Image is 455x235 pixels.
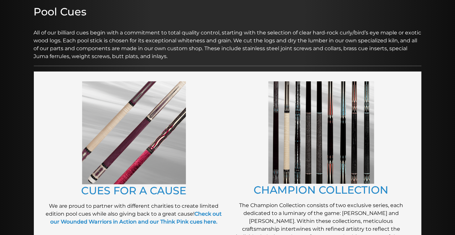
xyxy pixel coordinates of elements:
p: We are proud to partner with different charities to create limited edition pool cues while also g... [44,202,224,226]
a: CUES FOR A CAUSE [81,184,187,197]
p: All of our billiard cues begin with a commitment to total quality control, starting with the sele... [34,21,421,60]
a: CHAMPION COLLECTION [254,183,389,196]
h2: Pool Cues [34,6,421,18]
